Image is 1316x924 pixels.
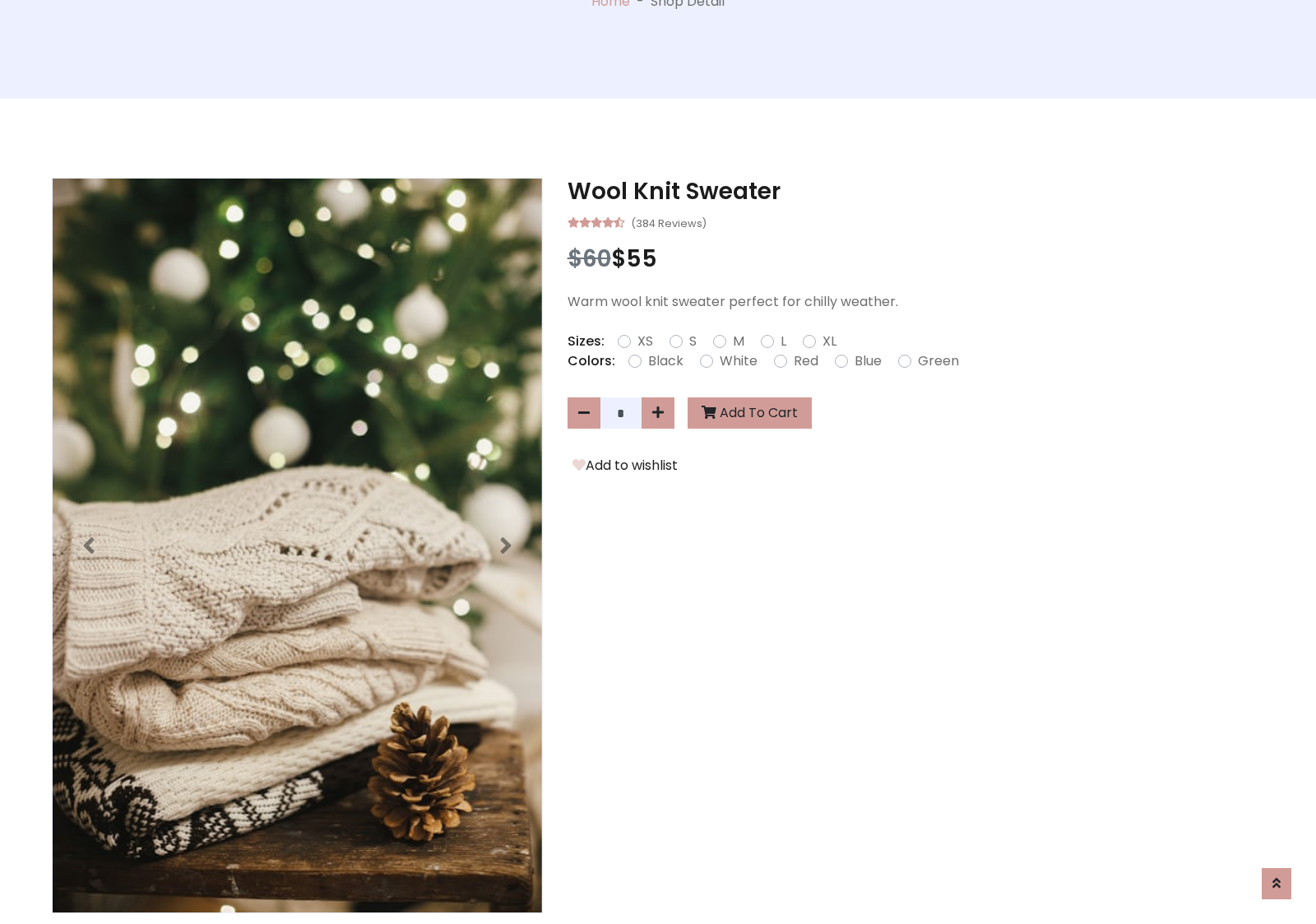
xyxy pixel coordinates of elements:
[568,178,1264,206] h3: Wool Knit Sweater
[568,243,611,275] span: $60
[568,332,605,351] p: Sizes:
[918,351,959,371] label: Green
[794,351,818,371] label: Red
[689,332,697,351] label: S
[53,179,542,912] img: Image
[855,351,882,371] label: Blue
[568,455,683,476] button: Add to wishlist
[648,351,683,371] label: Black
[626,243,657,275] span: 55
[781,332,786,351] label: L
[568,292,1264,312] p: Warm wool knit sweater perfect for chilly weather.
[822,332,836,351] label: XL
[720,351,758,371] label: White
[733,332,744,351] label: M
[688,397,812,429] button: Add To Cart
[568,245,1264,273] h3: $
[631,212,707,232] small: (384 Reviews)
[637,332,653,351] label: XS
[568,351,615,371] p: Colors:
